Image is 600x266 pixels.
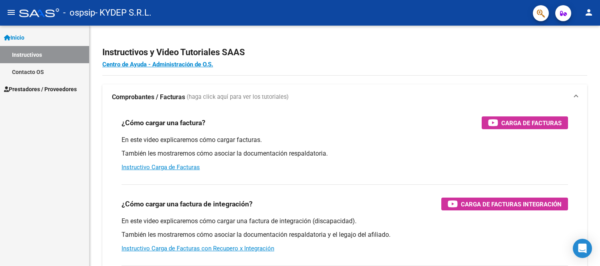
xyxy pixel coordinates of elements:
mat-icon: person [584,8,594,17]
span: Carga de Facturas Integración [461,199,562,209]
button: Carga de Facturas Integración [441,198,568,210]
p: En este video explicaremos cómo cargar una factura de integración (discapacidad). [122,217,568,226]
span: Inicio [4,33,24,42]
span: (haga click aquí para ver los tutoriales) [187,93,289,102]
span: Carga de Facturas [501,118,562,128]
span: Prestadores / Proveedores [4,85,77,94]
button: Carga de Facturas [482,116,568,129]
a: Instructivo Carga de Facturas con Recupero x Integración [122,245,274,252]
mat-expansion-panel-header: Comprobantes / Facturas (haga click aquí para ver los tutoriales) [102,84,587,110]
span: - ospsip [63,4,95,22]
p: En este video explicaremos cómo cargar facturas. [122,136,568,144]
a: Instructivo Carga de Facturas [122,164,200,171]
strong: Comprobantes / Facturas [112,93,185,102]
a: Centro de Ayuda - Administración de O.S. [102,61,213,68]
p: También les mostraremos cómo asociar la documentación respaldatoria. [122,149,568,158]
span: - KYDEP S.R.L. [95,4,151,22]
h3: ¿Cómo cargar una factura de integración? [122,198,253,210]
h2: Instructivos y Video Tutoriales SAAS [102,45,587,60]
h3: ¿Cómo cargar una factura? [122,117,205,128]
p: También les mostraremos cómo asociar la documentación respaldatoria y el legajo del afiliado. [122,230,568,239]
div: Open Intercom Messenger [573,239,592,258]
mat-icon: menu [6,8,16,17]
